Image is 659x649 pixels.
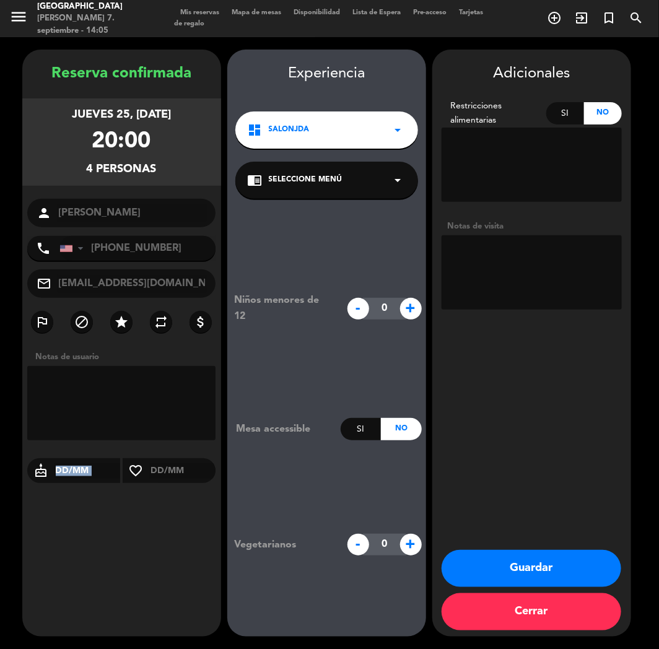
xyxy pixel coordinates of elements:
[154,315,168,329] i: repeat
[72,106,171,124] div: jueves 25, [DATE]
[36,241,51,256] i: phone
[174,9,225,16] span: Mis reservas
[74,315,89,329] i: block
[391,123,406,137] i: arrow_drop_down
[37,1,155,13] div: [GEOGRAPHIC_DATA]
[9,7,28,30] button: menu
[55,463,121,479] input: DD/MM
[584,102,622,124] div: No
[347,298,369,320] span: -
[87,160,157,178] div: 4 personas
[442,99,547,128] div: Restricciones alimentarias
[227,421,341,437] div: Mesa accessible
[442,593,621,630] button: Cerrar
[400,534,422,555] span: +
[225,292,341,324] div: Niños menores de 12
[287,9,346,16] span: Disponibilidad
[346,9,407,16] span: Lista de Espera
[248,173,263,188] i: chrome_reader_mode
[9,7,28,26] i: menu
[92,124,151,160] div: 20:00
[391,173,406,188] i: arrow_drop_down
[37,206,51,220] i: person
[227,62,426,86] div: Experiencia
[27,463,55,478] i: cake
[442,220,622,233] div: Notas de visita
[37,276,51,291] i: mail_outline
[150,463,216,479] input: DD/MM
[546,102,584,124] div: Si
[347,534,369,555] span: -
[629,11,644,25] i: search
[114,315,129,329] i: star
[123,463,150,478] i: favorite_border
[269,174,343,186] span: Seleccione Menú
[400,298,422,320] span: +
[248,123,263,137] i: dashboard
[442,62,622,86] div: Adicionales
[341,418,381,440] div: Si
[381,418,421,440] div: No
[269,124,310,136] span: SalonJDA
[601,11,616,25] i: turned_in_not
[547,11,562,25] i: add_circle_outline
[574,11,589,25] i: exit_to_app
[30,351,221,364] div: Notas de usuario
[225,537,341,553] div: Vegetarianos
[60,237,89,260] div: United States: +1
[193,315,208,329] i: attach_money
[442,550,621,587] button: Guardar
[35,315,50,329] i: outlined_flag
[225,9,287,16] span: Mapa de mesas
[22,62,221,86] div: Reserva confirmada
[37,12,155,37] div: [PERSON_NAME] 7. septiembre - 14:05
[407,9,453,16] span: Pre-acceso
